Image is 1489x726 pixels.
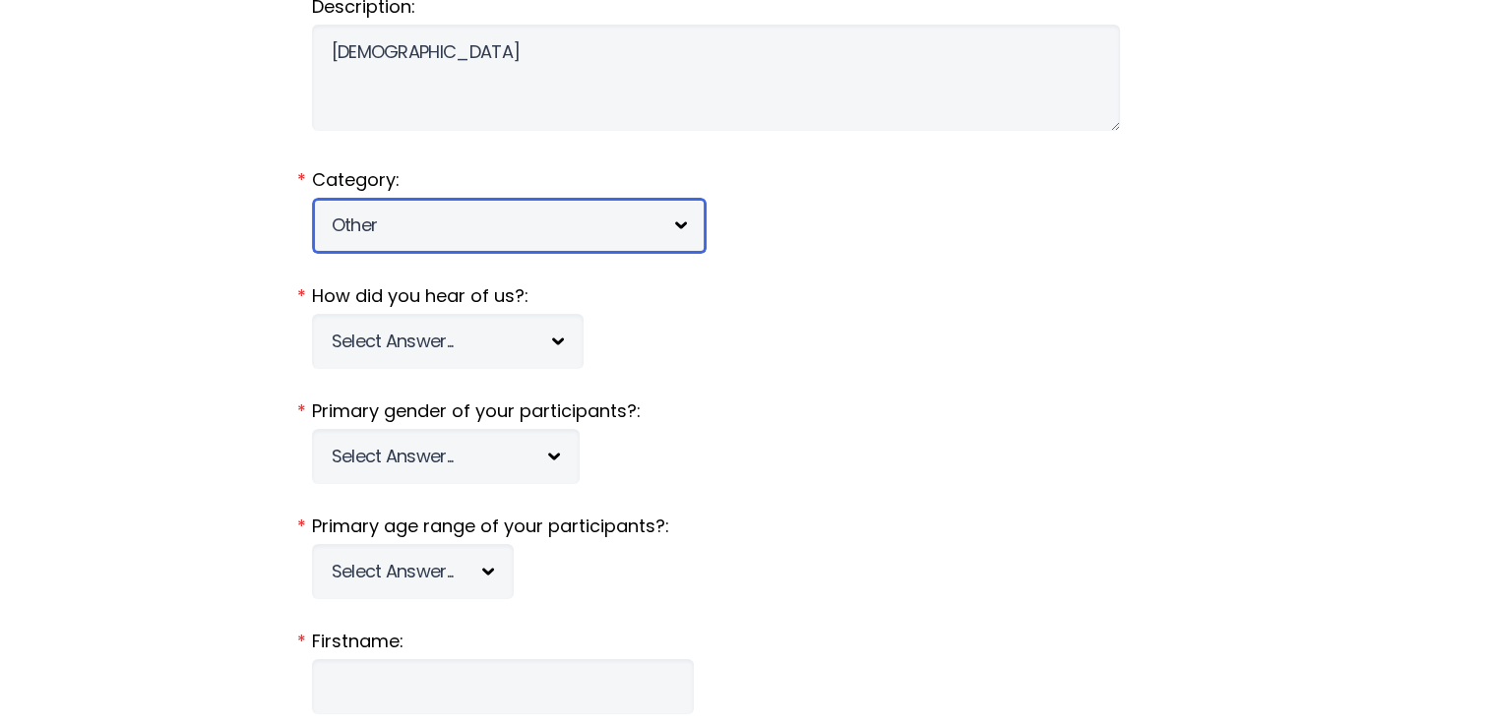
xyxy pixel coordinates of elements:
[312,514,1178,539] label: Primary age range of your participants?:
[312,398,1178,424] label: Primary gender of your participants?:
[312,629,1178,654] label: Firstname:
[312,167,1178,193] label: Category:
[312,283,1178,309] label: How did you hear of us?:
